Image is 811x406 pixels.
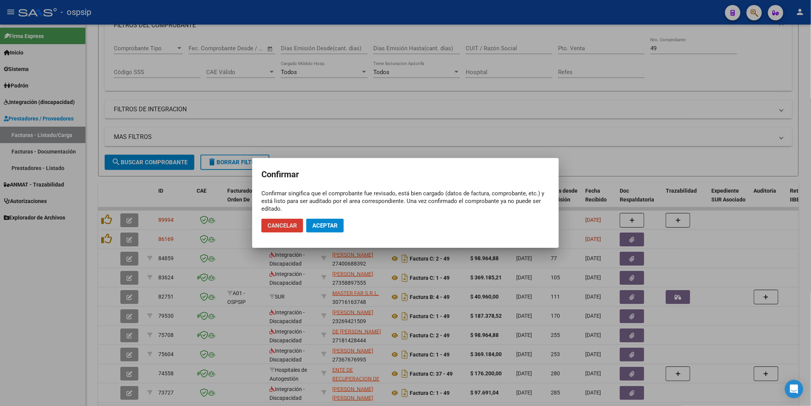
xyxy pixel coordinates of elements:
[306,219,344,233] button: Aceptar
[261,190,550,213] div: Confirmar singifica que el comprobante fue revisado, está bien cargado (datos de factura, comprob...
[261,219,303,233] button: Cancelar
[312,222,338,229] span: Aceptar
[785,380,803,398] div: Open Intercom Messenger
[268,222,297,229] span: Cancelar
[261,167,550,182] h2: Confirmar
